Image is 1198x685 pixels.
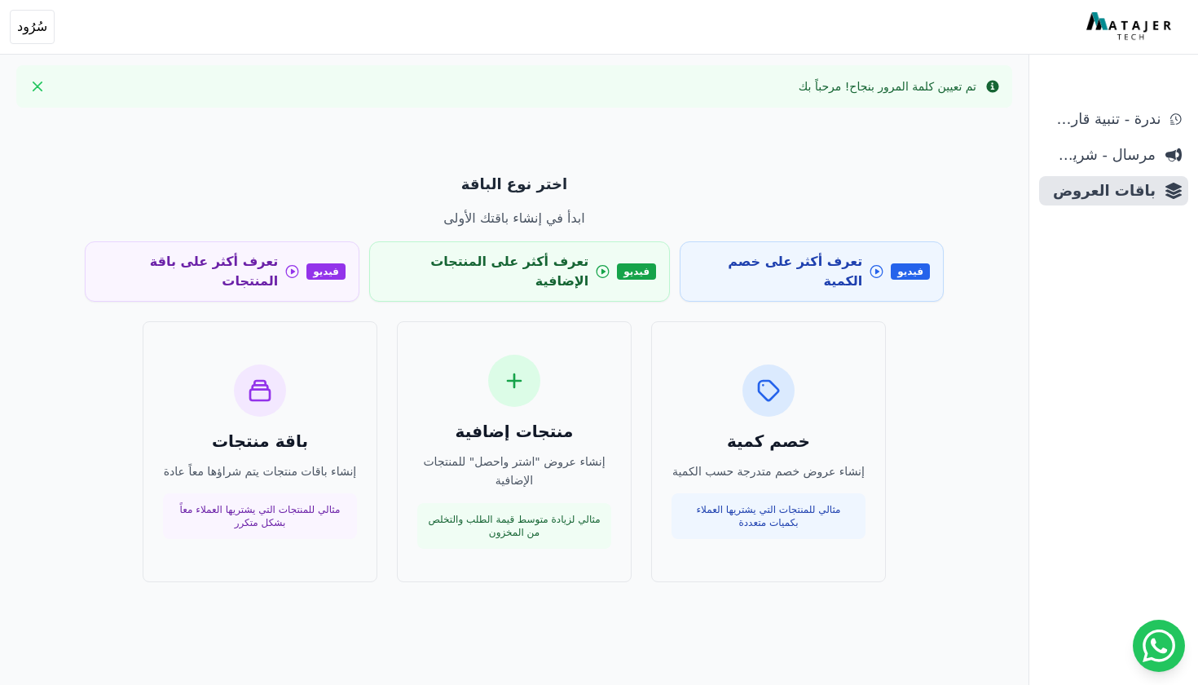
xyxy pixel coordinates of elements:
button: سُرُود [10,10,55,44]
p: مثالي للمنتجات التي يشتريها العملاء بكميات متعددة [681,503,856,529]
a: فيديو تعرف أكثر على خصم الكمية [680,241,944,302]
img: MatajerTech Logo [1086,12,1175,42]
span: تعرف أكثر على باقة المنتجات [99,252,278,291]
div: تم تعيين كلمة المرور بنجاح! مرحباً بك [799,78,976,95]
span: مرسال - شريط دعاية [1046,144,1156,166]
a: فيديو تعرف أكثر على المنتجات الإضافية [369,241,670,302]
span: فيديو [617,263,656,280]
span: فيديو [891,263,930,280]
span: تعرف أكثر على المنتجات الإضافية [383,252,588,291]
h3: خصم كمية [672,430,865,453]
span: تعرف أكثر على خصم الكمية [694,252,862,291]
p: ابدأ في إنشاء باقتك الأولى [85,209,944,228]
p: اختر نوع الباقة [85,173,944,196]
span: سُرُود [17,17,47,37]
p: إنشاء عروض "اشتر واحصل" للمنتجات الإضافية [417,453,611,490]
h3: باقة منتجات [163,430,357,453]
span: فيديو [306,263,346,280]
p: إنشاء باقات منتجات يتم شراؤها معاً عادة [163,462,357,481]
p: مثالي للمنتجات التي يشتريها العملاء معاً بشكل متكرر [173,503,347,529]
span: باقات العروض [1046,179,1156,202]
a: فيديو تعرف أكثر على باقة المنتجات [85,241,359,302]
button: Close [24,73,51,99]
span: ندرة - تنبية قارب علي النفاذ [1046,108,1161,130]
p: إنشاء عروض خصم متدرجة حسب الكمية [672,462,865,481]
p: مثالي لزيادة متوسط قيمة الطلب والتخلص من المخزون [427,513,601,539]
h3: منتجات إضافية [417,420,611,443]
